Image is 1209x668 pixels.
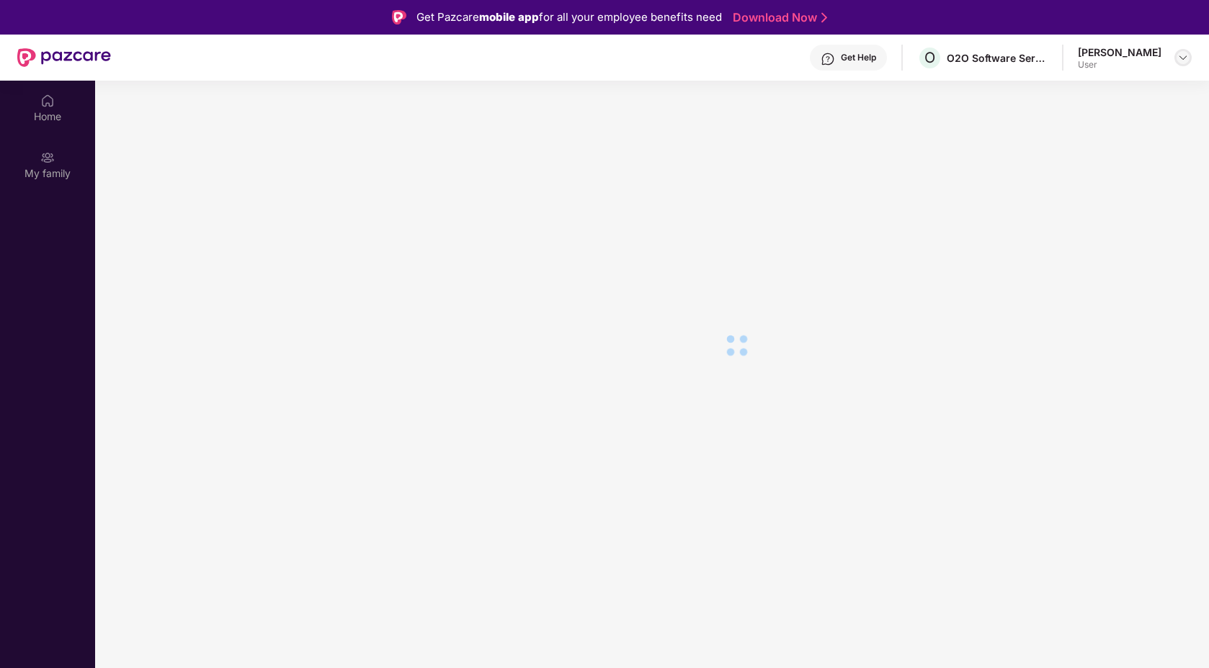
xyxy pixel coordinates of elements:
[416,9,722,26] div: Get Pazcare for all your employee benefits need
[392,10,406,24] img: Logo
[17,48,111,67] img: New Pazcare Logo
[40,150,55,165] img: svg+xml;base64,PHN2ZyB3aWR0aD0iMjAiIGhlaWdodD0iMjAiIHZpZXdCb3g9IjAgMCAyMCAyMCIgZmlsbD0ibm9uZSIgeG...
[947,51,1048,65] div: O2O Software Services Private Limited
[40,94,55,108] img: svg+xml;base64,PHN2ZyBpZD0iSG9tZSIgeG1sbnM9Imh0dHA6Ly93d3cudzMub3JnLzIwMDAvc3ZnIiB3aWR0aD0iMjAiIG...
[924,49,935,66] span: O
[1078,59,1161,71] div: User
[479,10,539,24] strong: mobile app
[841,52,876,63] div: Get Help
[1177,52,1189,63] img: svg+xml;base64,PHN2ZyBpZD0iRHJvcGRvd24tMzJ4MzIiIHhtbG5zPSJodHRwOi8vd3d3LnczLm9yZy8yMDAwL3N2ZyIgd2...
[821,10,827,25] img: Stroke
[821,52,835,66] img: svg+xml;base64,PHN2ZyBpZD0iSGVscC0zMngzMiIgeG1sbnM9Imh0dHA6Ly93d3cudzMub3JnLzIwMDAvc3ZnIiB3aWR0aD...
[733,10,823,25] a: Download Now
[1078,45,1161,59] div: [PERSON_NAME]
